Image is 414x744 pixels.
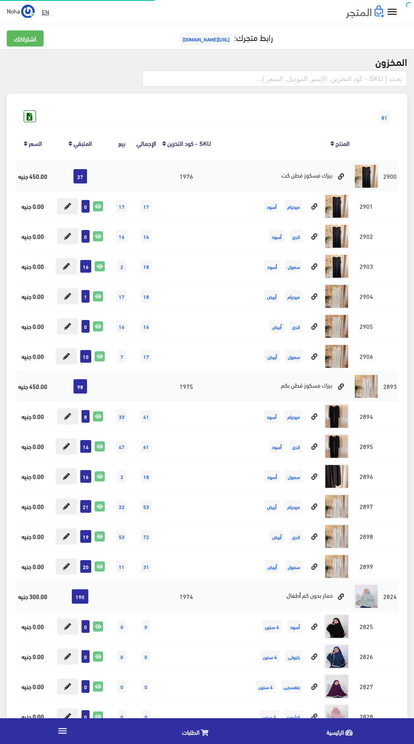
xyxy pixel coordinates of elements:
[178,29,273,45] a: رابط متجرك:[URL][DOMAIN_NAME]
[141,290,152,303] span: 18
[141,350,152,363] span: 17
[354,164,379,189] img: byzk-fskoz-ktn-kt.jpg
[15,551,51,581] td: 0.00 جنيه
[82,680,90,693] span: 0
[324,614,349,639] img: khmar-bdon-km-atfal.jpg
[110,126,133,161] th: بيع
[351,461,381,491] td: 2896
[82,620,90,633] span: 0
[116,440,127,453] span: 47
[285,290,302,303] span: ميديام
[281,680,302,693] span: بنفسجى
[7,56,407,67] h2: المخزون
[351,401,381,431] td: 2894
[82,200,90,213] span: 0
[116,410,127,423] span: 33
[324,524,349,549] img: byzk-fskoz-ktn-bkm.jpg
[265,350,280,363] span: أبيض
[381,161,399,191] td: 2900
[324,674,349,699] img: khmar-bdon-km-atfal.jpg
[215,371,351,401] td: بيزك فسكوز قطن بكم
[180,33,232,45] span: [URL][DOMAIN_NAME]
[381,371,399,401] td: 2893
[269,230,284,243] span: أسود
[15,341,51,371] td: 0.00 جنيه
[141,560,152,573] span: 31
[285,260,302,273] span: سمول
[141,320,152,333] span: 16
[141,200,152,213] span: 17
[182,727,199,737] span: الطلبات
[118,710,126,723] span: 0
[335,137,349,149] a: المنتج
[15,641,51,671] td: 0.00 جنيه
[264,260,280,273] span: أسود
[142,710,150,723] span: 0
[118,260,126,273] span: 2
[141,440,152,453] span: 61
[324,404,349,429] img: byzk-fskoz-ktn-bkm.jpg
[82,650,90,663] span: 0
[80,260,91,273] span: 16
[15,521,51,551] td: 0.00 جنيه
[354,374,379,399] img: byzk-fskoz-ktn-bkm.jpg
[7,4,35,18] a: ... Noha
[7,5,20,16] span: Noha
[264,500,279,513] span: أبيض
[15,671,51,701] td: 0.00 جنيه
[80,500,91,513] span: 21
[15,461,51,491] td: 0.00 جنيه
[287,620,302,633] span: أسود
[324,494,349,519] img: byzk-fskoz-ktn-bkm.jpg
[264,410,279,423] span: أسود
[82,410,90,423] span: 8
[38,4,52,19] a: EN
[290,320,302,333] span: لارج
[158,161,214,191] td: 1976
[158,581,214,611] td: 1974
[141,230,152,243] span: 16
[15,431,51,461] td: 0.00 جنيه
[141,530,152,543] span: 72
[141,500,152,513] span: 53
[80,350,91,363] span: 10
[116,560,127,573] span: 11
[74,137,92,149] a: المتبقي
[167,137,211,149] a: SKU - كود التخزين
[116,200,127,213] span: 17
[125,720,270,742] a: الطلبات
[264,290,279,303] span: أبيض
[15,281,51,311] td: 0.00 جنيه
[270,530,284,543] span: أبيض
[82,320,90,333] span: 0
[74,169,87,183] span: 27
[215,581,351,611] td: خمار بدون كم أطفال
[351,341,381,371] td: 2906
[15,701,51,731] td: 0.00 جنيه
[15,611,51,641] td: 0.00 جنيه
[324,254,349,279] img: byzk-fskoz-ktn-kt.jpg
[82,230,90,243] span: 0
[351,701,381,731] td: 2828
[285,500,302,513] span: ميديام
[284,710,302,723] span: كشمير
[74,379,87,394] span: 98
[15,371,51,401] td: 450.00 جنيه
[118,620,126,633] span: 0
[285,470,302,483] span: سمول
[290,440,302,453] span: لارج
[82,710,90,723] span: 0
[141,410,152,423] span: 41
[80,440,91,453] span: 14
[379,111,390,123] span: 81
[285,650,302,663] span: بترولى
[270,720,414,742] a: الرئيسية
[386,6,398,18] i: 
[324,194,349,219] img: byzk-fskoz-ktn-kt.jpg
[269,440,284,453] span: أسود
[118,680,126,693] span: 0
[72,589,88,604] span: 190
[116,230,127,243] span: 16
[256,680,275,693] span: 4 سنين
[15,251,51,281] td: 0.00 جنيه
